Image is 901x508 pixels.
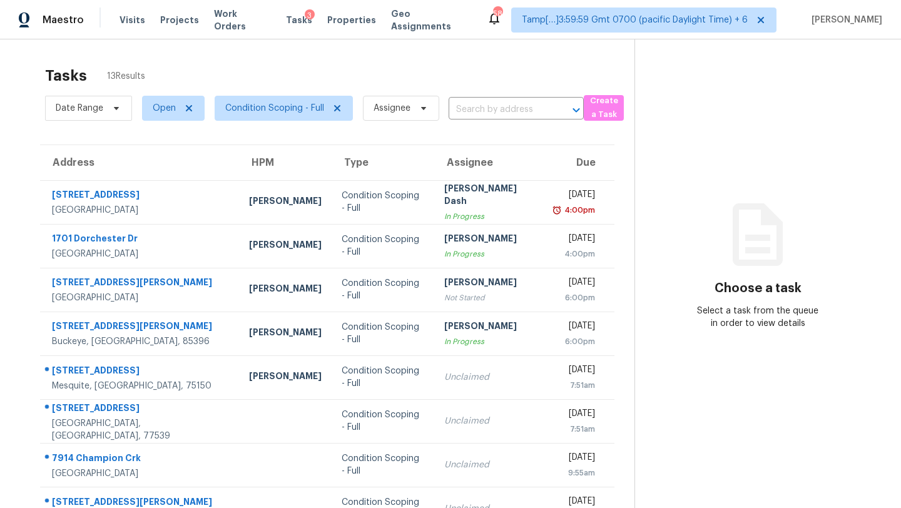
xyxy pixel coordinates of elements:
[493,8,502,20] div: 58
[332,145,434,180] th: Type
[444,292,534,304] div: Not Started
[342,365,424,390] div: Condition Scoping - Full
[807,14,882,26] span: [PERSON_NAME]
[554,407,595,423] div: [DATE]
[554,379,595,392] div: 7:51am
[444,459,534,471] div: Unclaimed
[444,210,534,223] div: In Progress
[374,102,410,114] span: Assignee
[52,364,229,380] div: [STREET_ADDRESS]
[522,14,748,26] span: Tamp[…]3:59:59 Gmt 0700 (pacific Daylight Time) + 6
[305,9,315,22] div: 3
[554,188,595,204] div: [DATE]
[107,70,145,83] span: 13 Results
[590,94,618,123] span: Create a Task
[45,69,87,82] h2: Tasks
[52,452,229,467] div: 7914 Champion Crk
[715,282,802,295] h3: Choose a task
[153,102,176,114] span: Open
[52,467,229,480] div: [GEOGRAPHIC_DATA]
[444,276,534,292] div: [PERSON_NAME]
[342,277,424,302] div: Condition Scoping - Full
[554,276,595,292] div: [DATE]
[554,451,595,467] div: [DATE]
[562,204,595,216] div: 4:00pm
[554,232,595,248] div: [DATE]
[52,335,229,348] div: Buckeye, [GEOGRAPHIC_DATA], 85396
[342,233,424,258] div: Condition Scoping - Full
[342,321,424,346] div: Condition Scoping - Full
[52,276,229,292] div: [STREET_ADDRESS][PERSON_NAME]
[554,248,595,260] div: 4:00pm
[554,423,595,435] div: 7:51am
[444,415,534,427] div: Unclaimed
[214,8,271,33] span: Work Orders
[544,145,614,180] th: Due
[225,102,324,114] span: Condition Scoping - Full
[449,100,549,119] input: Search by address
[52,402,229,417] div: [STREET_ADDRESS]
[342,190,424,215] div: Condition Scoping - Full
[239,145,332,180] th: HPM
[52,232,229,248] div: 1701 Dorchester Dr
[286,16,312,24] span: Tasks
[52,417,229,442] div: [GEOGRAPHIC_DATA], [GEOGRAPHIC_DATA], 77539
[249,370,322,385] div: [PERSON_NAME]
[554,363,595,379] div: [DATE]
[52,204,229,216] div: [GEOGRAPHIC_DATA]
[249,238,322,254] div: [PERSON_NAME]
[444,371,534,384] div: Unclaimed
[52,188,229,204] div: [STREET_ADDRESS]
[43,14,84,26] span: Maestro
[444,320,534,335] div: [PERSON_NAME]
[52,292,229,304] div: [GEOGRAPHIC_DATA]
[696,305,820,330] div: Select a task from the queue in order to view details
[52,320,229,335] div: [STREET_ADDRESS][PERSON_NAME]
[444,232,534,248] div: [PERSON_NAME]
[444,182,534,210] div: [PERSON_NAME] Dash
[120,14,145,26] span: Visits
[584,95,624,121] button: Create a Task
[249,282,322,298] div: [PERSON_NAME]
[56,102,103,114] span: Date Range
[249,326,322,342] div: [PERSON_NAME]
[554,292,595,304] div: 6:00pm
[554,335,595,348] div: 6:00pm
[342,452,424,477] div: Condition Scoping - Full
[554,467,595,479] div: 9:55am
[327,14,376,26] span: Properties
[444,248,534,260] div: In Progress
[342,409,424,434] div: Condition Scoping - Full
[434,145,544,180] th: Assignee
[568,101,585,119] button: Open
[40,145,239,180] th: Address
[444,335,534,348] div: In Progress
[391,8,472,33] span: Geo Assignments
[249,195,322,210] div: [PERSON_NAME]
[52,248,229,260] div: [GEOGRAPHIC_DATA]
[160,14,199,26] span: Projects
[552,204,562,216] img: Overdue Alarm Icon
[52,380,229,392] div: Mesquite, [GEOGRAPHIC_DATA], 75150
[554,320,595,335] div: [DATE]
